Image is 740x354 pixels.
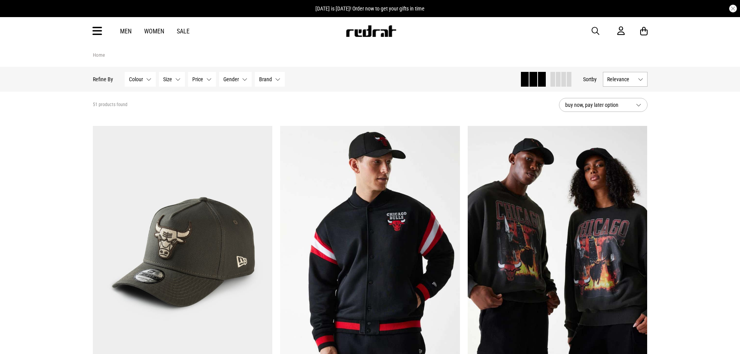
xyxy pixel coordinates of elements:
span: Price [192,76,203,82]
span: Colour [129,76,143,82]
button: Relevance [603,72,648,87]
span: buy now, pay later option [565,100,630,110]
img: Redrat logo [345,25,397,37]
span: Size [163,76,172,82]
button: Sortby [583,75,597,84]
a: Sale [177,28,190,35]
a: Home [93,52,105,58]
span: Brand [259,76,272,82]
span: by [592,76,597,82]
p: Refine By [93,76,113,82]
a: Women [144,28,164,35]
span: Gender [223,76,239,82]
span: [DATE] is [DATE]! Order now to get your gifts in time [315,5,425,12]
button: buy now, pay later option [559,98,648,112]
button: Size [159,72,185,87]
button: Colour [125,72,156,87]
a: Men [120,28,132,35]
button: Brand [255,72,285,87]
button: Price [188,72,216,87]
span: 51 products found [93,102,127,108]
button: Gender [219,72,252,87]
span: Relevance [607,76,635,82]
